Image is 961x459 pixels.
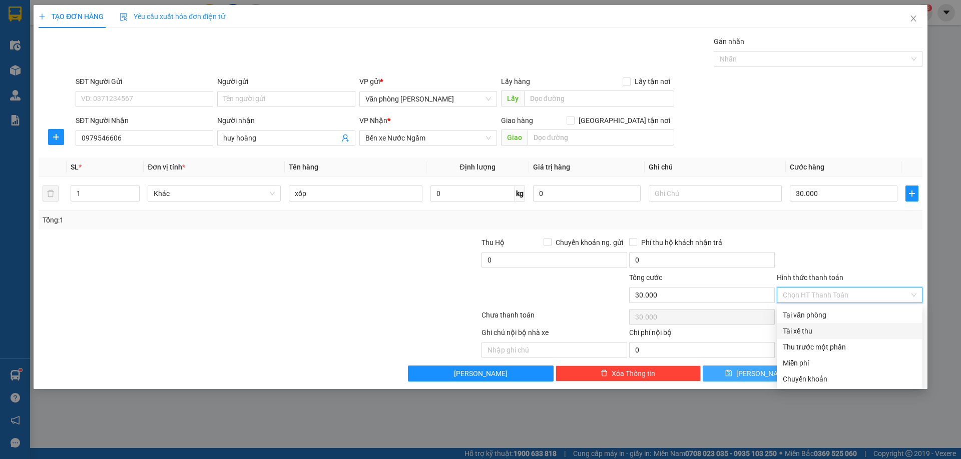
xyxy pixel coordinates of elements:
span: Giá trị hàng [533,163,570,171]
span: Giao hàng [501,116,533,124]
label: Gán nhãn [714,37,744,45]
span: Giao [501,129,528,145]
span: Chuyển khoản ng. gửi [552,237,627,248]
span: Tên hàng [289,163,318,171]
button: save[PERSON_NAME] [703,365,811,381]
span: Định lượng [460,163,496,171]
th: Ghi chú [645,157,786,177]
button: plus [48,129,64,145]
input: Nhập ghi chú [482,342,627,358]
input: VD: Bàn, Ghế [289,185,422,201]
input: Ghi Chú [649,185,782,201]
span: SL [71,163,79,171]
span: Thu Hộ [482,238,505,246]
span: plus [39,13,46,20]
span: [PERSON_NAME] [736,368,790,379]
span: [GEOGRAPHIC_DATA] tận nơi [575,115,674,126]
span: user-add [341,134,349,142]
input: 0 [533,185,641,201]
span: Lấy tận nơi [631,76,674,87]
span: plus [906,189,918,197]
label: Hình thức thanh toán [777,273,843,281]
span: VP Nhận [359,116,387,124]
button: plus [905,185,918,201]
button: Close [899,5,927,33]
div: Tại văn phòng [783,309,916,320]
span: close [909,14,917,22]
span: Cước hàng [790,163,824,171]
button: delete [43,185,59,201]
div: Người gửi [217,76,355,87]
button: [PERSON_NAME] [408,365,554,381]
span: Văn phòng Quỳnh Lưu [365,91,491,106]
img: icon [120,13,128,21]
span: TẠO ĐƠN HÀNG [39,12,104,20]
span: Tổng cước [629,273,662,281]
div: SĐT Người Gửi [76,76,213,87]
div: SĐT Người Nhận [76,115,213,126]
span: save [725,369,732,377]
span: Yêu cầu xuất hóa đơn điện tử [120,12,225,20]
span: Phí thu hộ khách nhận trả [637,237,726,248]
span: Khác [154,186,275,201]
span: plus [49,133,64,141]
span: Bến xe Nước Ngầm [365,130,491,145]
span: [PERSON_NAME] [454,368,508,379]
div: Chưa thanh toán [480,309,628,327]
div: VP gửi [359,76,497,87]
div: Tài xế thu [783,325,916,336]
div: Thu trước một phần [783,341,916,352]
div: Miễn phí [783,357,916,368]
input: Dọc đường [524,90,674,106]
span: Lấy [501,90,524,106]
div: Ghi chú nội bộ nhà xe [482,327,627,342]
button: deleteXóa Thông tin [556,365,701,381]
div: Người nhận [217,115,355,126]
div: Chi phí nội bộ [629,327,775,342]
input: Dọc đường [528,129,674,145]
span: Đơn vị tính [148,163,185,171]
div: Chuyển khoản [783,373,916,384]
span: delete [601,369,608,377]
span: Lấy hàng [501,77,530,85]
span: kg [515,185,525,201]
div: Tổng: 1 [43,214,371,225]
span: Xóa Thông tin [612,368,655,379]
